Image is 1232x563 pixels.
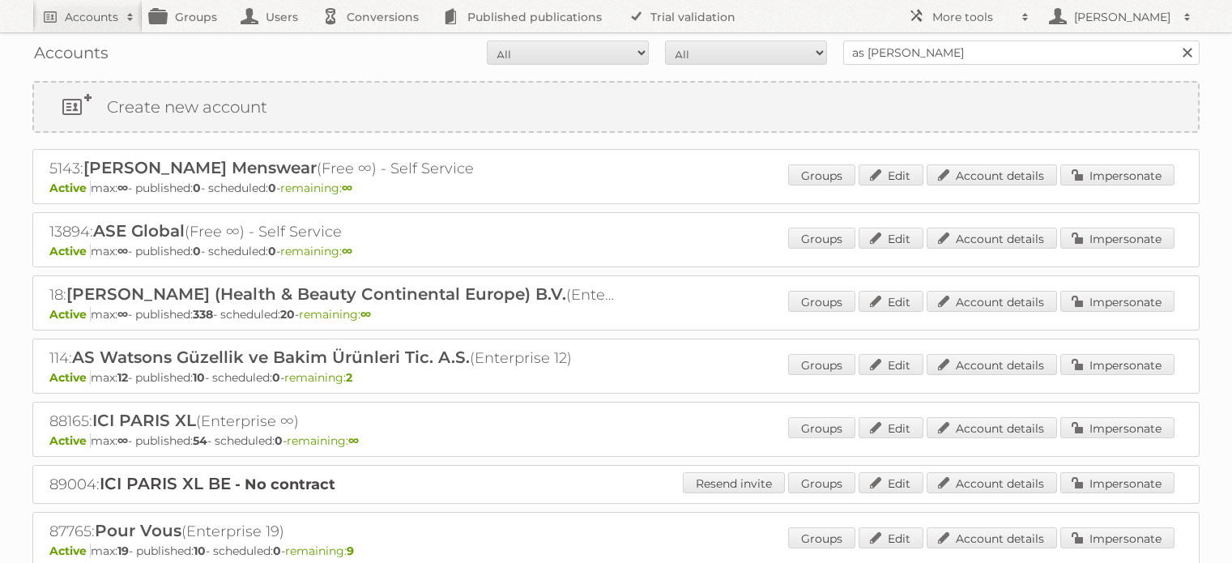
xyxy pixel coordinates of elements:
[100,474,231,493] span: ICI PARIS XL BE
[49,411,616,432] h2: 88165: (Enterprise ∞)
[1060,354,1174,375] a: Impersonate
[117,544,129,558] strong: 19
[927,472,1057,493] a: Account details
[93,221,185,241] span: ASE Global
[927,164,1057,186] a: Account details
[49,284,616,305] h2: 18: (Enterprise ∞)
[1070,9,1175,25] h2: [PERSON_NAME]
[275,433,283,448] strong: 0
[859,228,923,249] a: Edit
[788,417,855,438] a: Groups
[83,158,317,177] span: [PERSON_NAME] Menswear
[788,228,855,249] a: Groups
[117,244,128,258] strong: ∞
[859,417,923,438] a: Edit
[927,354,1057,375] a: Account details
[284,370,352,385] span: remaining:
[49,476,335,493] a: 89004:ICI PARIS XL BE - No contract
[117,181,128,195] strong: ∞
[49,544,1183,558] p: max: - published: - scheduled: -
[49,181,91,195] span: Active
[1060,527,1174,548] a: Impersonate
[927,527,1057,548] a: Account details
[49,544,91,558] span: Active
[287,433,359,448] span: remaining:
[72,348,470,367] span: AS Watsons Güzellik ve Bakim Ürünleri Tic. A.S.
[859,527,923,548] a: Edit
[683,472,785,493] a: Resend invite
[268,181,276,195] strong: 0
[272,370,280,385] strong: 0
[34,83,1198,131] a: Create new account
[49,181,1183,195] p: max: - published: - scheduled: -
[859,164,923,186] a: Edit
[346,370,352,385] strong: 2
[927,417,1057,438] a: Account details
[49,221,616,242] h2: 13894: (Free ∞) - Self Service
[273,544,281,558] strong: 0
[788,527,855,548] a: Groups
[859,472,923,493] a: Edit
[49,370,91,385] span: Active
[285,544,354,558] span: remaining:
[49,307,1183,322] p: max: - published: - scheduled: -
[49,244,1183,258] p: max: - published: - scheduled: -
[1060,417,1174,438] a: Impersonate
[347,544,354,558] strong: 9
[49,433,91,448] span: Active
[92,411,196,430] span: ICI PARIS XL
[194,544,206,558] strong: 10
[280,307,295,322] strong: 20
[49,521,616,542] h2: 87765: (Enterprise 19)
[193,244,201,258] strong: 0
[193,181,201,195] strong: 0
[788,472,855,493] a: Groups
[193,433,207,448] strong: 54
[788,164,855,186] a: Groups
[299,307,371,322] span: remaining:
[49,370,1183,385] p: max: - published: - scheduled: -
[49,348,616,369] h2: 114: (Enterprise 12)
[66,284,566,304] span: [PERSON_NAME] (Health & Beauty Continental Europe) B.V.
[1060,472,1174,493] a: Impersonate
[193,370,205,385] strong: 10
[342,181,352,195] strong: ∞
[117,307,128,322] strong: ∞
[927,291,1057,312] a: Account details
[49,158,616,179] h2: 5143: (Free ∞) - Self Service
[1060,291,1174,312] a: Impersonate
[268,244,276,258] strong: 0
[193,307,213,322] strong: 338
[65,9,118,25] h2: Accounts
[927,228,1057,249] a: Account details
[1060,164,1174,186] a: Impersonate
[49,244,91,258] span: Active
[788,291,855,312] a: Groups
[360,307,371,322] strong: ∞
[342,244,352,258] strong: ∞
[95,521,181,540] span: Pour Vous
[117,433,128,448] strong: ∞
[49,307,91,322] span: Active
[348,433,359,448] strong: ∞
[859,354,923,375] a: Edit
[932,9,1013,25] h2: More tools
[788,354,855,375] a: Groups
[117,370,128,385] strong: 12
[235,476,335,493] strong: - No contract
[280,181,352,195] span: remaining:
[859,291,923,312] a: Edit
[280,244,352,258] span: remaining:
[49,433,1183,448] p: max: - published: - scheduled: -
[1060,228,1174,249] a: Impersonate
